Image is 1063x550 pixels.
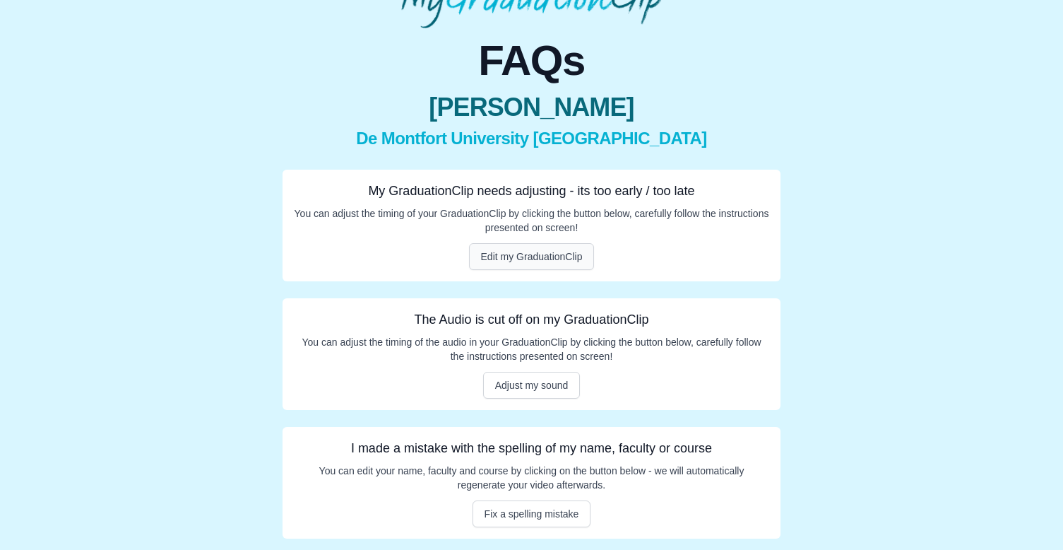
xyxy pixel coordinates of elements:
[294,206,769,235] p: You can adjust the timing of your GraduationClip by clicking the button below, carefully follow t...
[283,127,780,150] span: De Montfort University [GEOGRAPHIC_DATA]
[283,93,780,122] span: [PERSON_NAME]
[294,464,769,492] p: You can edit your name, faculty and course by clicking on the button below - we will automaticall...
[294,310,769,329] h3: The Audio is cut off on my GraduationClip
[294,181,769,201] h3: My GraduationClip needs adjusting - its too early / too late
[483,372,581,399] button: Adjust my sound
[473,501,591,527] button: Fix a spelling mistake
[294,438,769,458] h3: I made a mistake with the spelling of my name, faculty or course
[469,243,595,270] button: Edit my GraduationClip
[294,335,769,363] p: You can adjust the timing of the audio in your GraduationClip by clicking the button below, caref...
[283,40,780,82] span: FAQs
